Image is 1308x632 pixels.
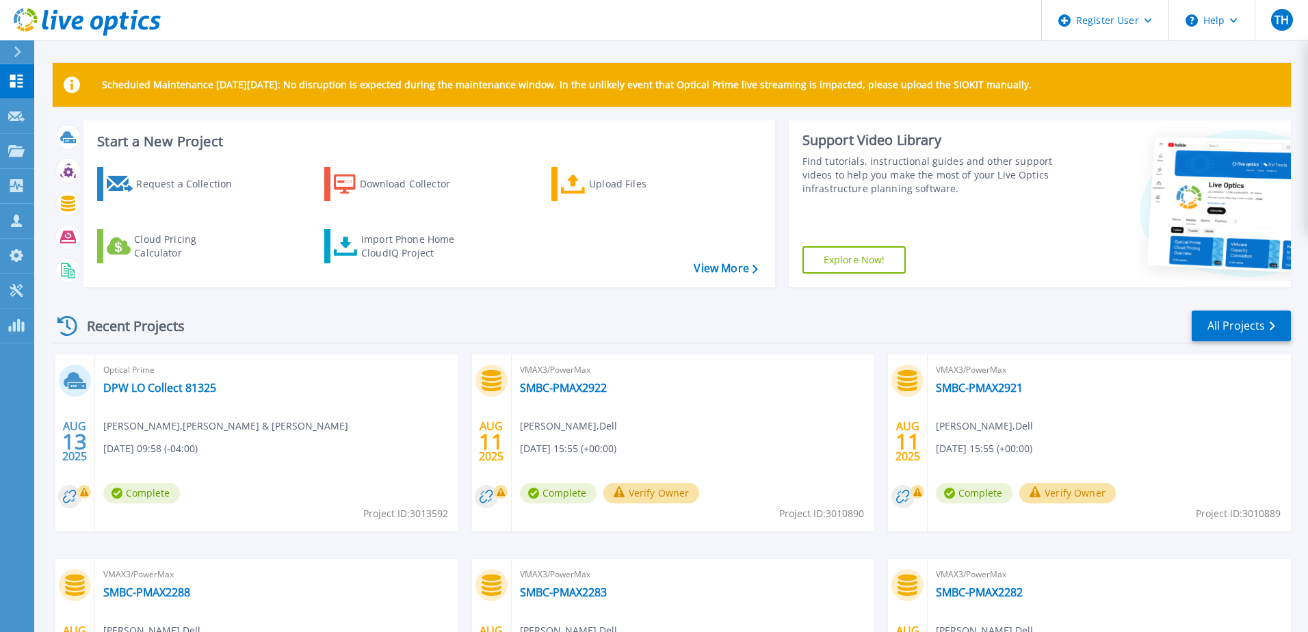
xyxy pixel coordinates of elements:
[589,170,698,198] div: Upload Files
[103,441,198,456] span: [DATE] 09:58 (-04:00)
[97,229,250,263] a: Cloud Pricing Calculator
[520,419,617,434] span: [PERSON_NAME] , Dell
[936,381,1023,395] a: SMBC-PMAX2921
[802,155,1058,196] div: Find tutorials, instructional guides and other support videos to help you make the most of your L...
[103,363,450,378] span: Optical Prime
[936,483,1012,503] span: Complete
[62,417,88,466] div: AUG 2025
[520,381,607,395] a: SMBC-PMAX2922
[97,167,250,201] a: Request a Collection
[361,233,468,260] div: Import Phone Home CloudIQ Project
[895,436,920,447] span: 11
[324,167,477,201] a: Download Collector
[520,441,616,456] span: [DATE] 15:55 (+00:00)
[779,506,864,521] span: Project ID: 3010890
[102,79,1032,90] p: Scheduled Maintenance [DATE][DATE]: No disruption is expected during the maintenance window. In t...
[603,483,700,503] button: Verify Owner
[62,436,87,447] span: 13
[103,585,190,599] a: SMBC-PMAX2288
[520,585,607,599] a: SMBC-PMAX2283
[103,419,348,434] span: [PERSON_NAME] , [PERSON_NAME] & [PERSON_NAME]
[802,246,906,274] a: Explore Now!
[53,309,203,343] div: Recent Projects
[936,585,1023,599] a: SMBC-PMAX2282
[136,170,246,198] div: Request a Collection
[363,506,448,521] span: Project ID: 3013592
[103,381,216,395] a: DPW LO Collect 81325
[478,417,504,466] div: AUG 2025
[360,170,469,198] div: Download Collector
[936,441,1032,456] span: [DATE] 15:55 (+00:00)
[97,134,757,149] h3: Start a New Project
[520,567,867,582] span: VMAX3/PowerMax
[1274,14,1289,25] span: TH
[895,417,921,466] div: AUG 2025
[103,483,180,503] span: Complete
[936,363,1283,378] span: VMAX3/PowerMax
[520,363,867,378] span: VMAX3/PowerMax
[1019,483,1116,503] button: Verify Owner
[103,567,450,582] span: VMAX3/PowerMax
[1192,311,1291,341] a: All Projects
[520,483,597,503] span: Complete
[936,567,1283,582] span: VMAX3/PowerMax
[479,436,503,447] span: 11
[694,262,757,275] a: View More
[551,167,704,201] a: Upload Files
[1196,506,1281,521] span: Project ID: 3010889
[802,131,1058,149] div: Support Video Library
[936,419,1033,434] span: [PERSON_NAME] , Dell
[134,233,244,260] div: Cloud Pricing Calculator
